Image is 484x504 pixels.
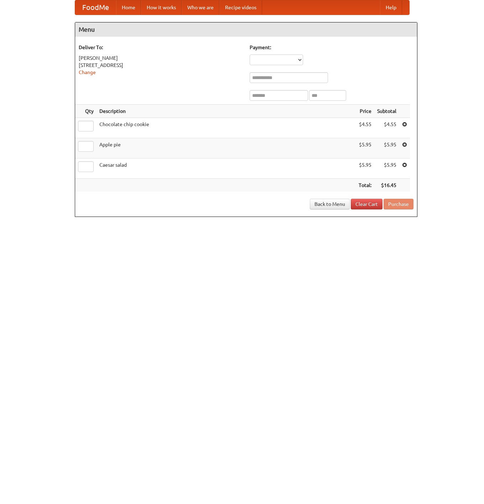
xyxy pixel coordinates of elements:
[250,44,413,51] h5: Payment:
[356,138,374,159] td: $5.95
[356,179,374,192] th: Total:
[374,179,399,192] th: $16.45
[97,118,356,138] td: Chocolate chip cookie
[97,159,356,179] td: Caesar salad
[356,159,374,179] td: $5.95
[182,0,219,15] a: Who we are
[310,199,350,209] a: Back to Menu
[75,0,116,15] a: FoodMe
[141,0,182,15] a: How it works
[75,105,97,118] th: Qty
[79,62,243,69] div: [STREET_ADDRESS]
[79,69,96,75] a: Change
[374,105,399,118] th: Subtotal
[97,138,356,159] td: Apple pie
[384,199,413,209] button: Purchase
[374,159,399,179] td: $5.95
[356,105,374,118] th: Price
[97,105,356,118] th: Description
[75,22,417,37] h4: Menu
[79,54,243,62] div: [PERSON_NAME]
[351,199,382,209] a: Clear Cart
[219,0,262,15] a: Recipe videos
[79,44,243,51] h5: Deliver To:
[374,138,399,159] td: $5.95
[374,118,399,138] td: $4.55
[116,0,141,15] a: Home
[356,118,374,138] td: $4.55
[380,0,402,15] a: Help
